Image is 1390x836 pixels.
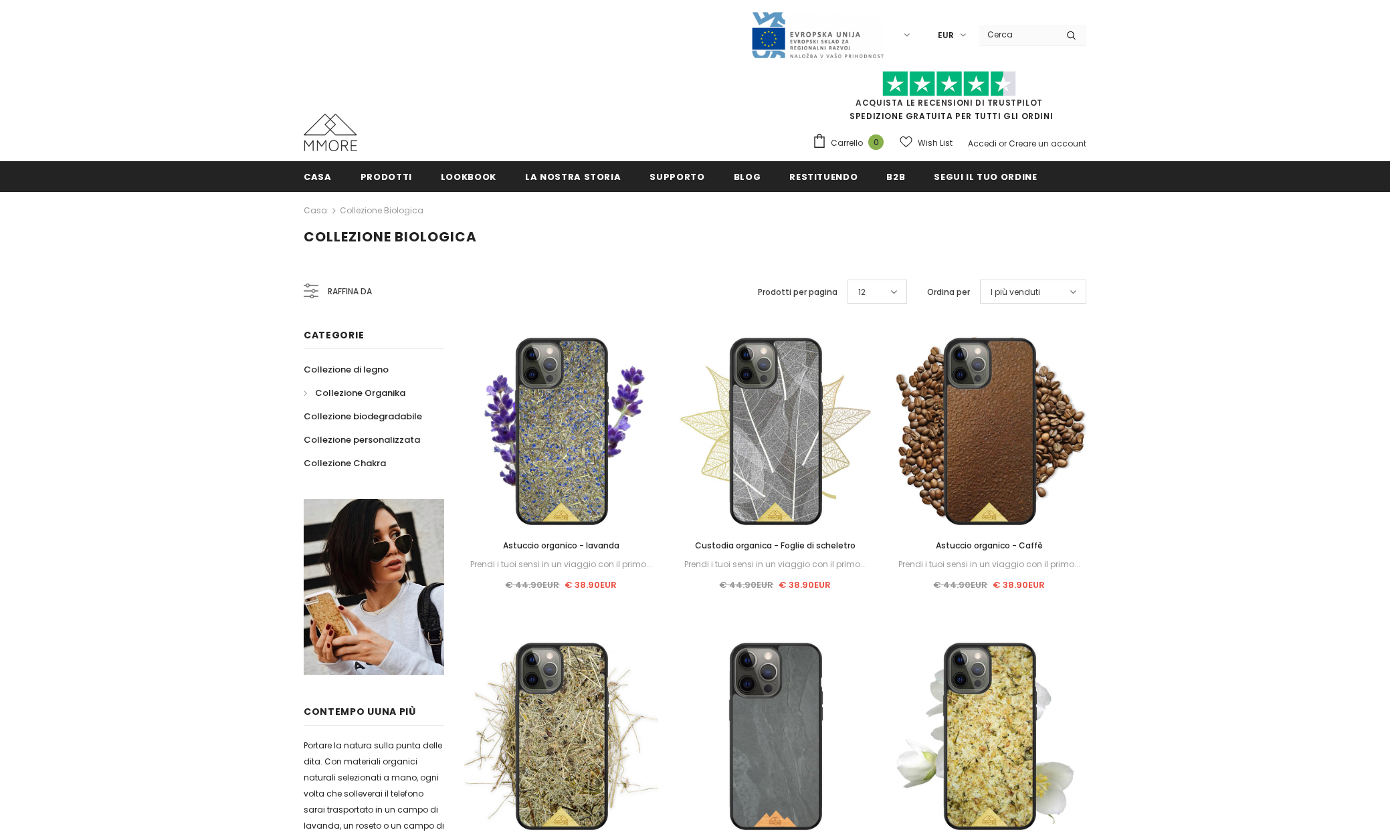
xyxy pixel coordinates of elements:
[464,538,658,553] a: Astuccio organico - lavanda
[933,579,987,591] span: € 44.90EUR
[892,557,1086,572] div: Prendi i tuoi sensi in un viaggio con il primo...
[304,381,405,405] a: Collezione Organika
[999,138,1007,149] span: or
[831,136,863,150] span: Carrello
[979,25,1056,44] input: Search Site
[858,286,866,299] span: 12
[678,557,872,572] div: Prendi i tuoi sensi in un viaggio con il primo...
[304,114,357,151] img: Casi MMORE
[304,358,389,381] a: Collezione di legno
[525,161,621,191] a: La nostra storia
[304,161,332,191] a: Casa
[315,387,405,399] span: Collezione Organika
[934,161,1037,191] a: Segui il tuo ordine
[892,538,1086,553] a: Astuccio organico - Caffè
[304,171,332,183] span: Casa
[361,171,412,183] span: Prodotti
[304,410,422,423] span: Collezione biodegradabile
[918,136,953,150] span: Wish List
[900,131,953,154] a: Wish List
[304,227,477,246] span: Collezione biologica
[812,77,1086,122] span: SPEDIZIONE GRATUITA PER TUTTI GLI ORDINI
[565,579,617,591] span: € 38.90EUR
[734,171,761,183] span: Blog
[304,405,422,428] a: Collezione biodegradabile
[938,29,954,42] span: EUR
[779,579,831,591] span: € 38.90EUR
[505,579,559,591] span: € 44.90EUR
[789,161,858,191] a: Restituendo
[304,705,416,718] span: contempo uUna più
[734,161,761,191] a: Blog
[789,171,858,183] span: Restituendo
[525,171,621,183] span: La nostra storia
[304,363,389,376] span: Collezione di legno
[934,171,1037,183] span: Segui il tuo ordine
[751,11,884,60] img: Javni Razpis
[503,540,619,551] span: Astuccio organico - lavanda
[868,134,884,150] span: 0
[304,328,364,342] span: Categorie
[304,451,386,475] a: Collezione Chakra
[1009,138,1086,149] a: Creare un account
[328,284,372,299] span: Raffina da
[304,428,420,451] a: Collezione personalizzata
[304,457,386,469] span: Collezione Chakra
[361,161,412,191] a: Prodotti
[304,433,420,446] span: Collezione personalizzata
[936,540,1043,551] span: Astuccio organico - Caffè
[812,133,890,153] a: Carrello 0
[886,171,905,183] span: B2B
[993,579,1045,591] span: € 38.90EUR
[968,138,997,149] a: Accedi
[927,286,970,299] label: Ordina per
[886,161,905,191] a: B2B
[441,161,496,191] a: Lookbook
[695,540,856,551] span: Custodia organica - Foglie di scheletro
[882,71,1016,97] img: Fidati di Pilot Stars
[464,557,658,572] div: Prendi i tuoi sensi in un viaggio con il primo...
[340,205,423,216] a: Collezione biologica
[650,161,704,191] a: supporto
[758,286,837,299] label: Prodotti per pagina
[678,538,872,553] a: Custodia organica - Foglie di scheletro
[441,171,496,183] span: Lookbook
[719,579,773,591] span: € 44.90EUR
[751,29,884,40] a: Javni Razpis
[856,97,1043,108] a: Acquista le recensioni di TrustPilot
[304,203,327,219] a: Casa
[650,171,704,183] span: supporto
[991,286,1040,299] span: I più venduti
